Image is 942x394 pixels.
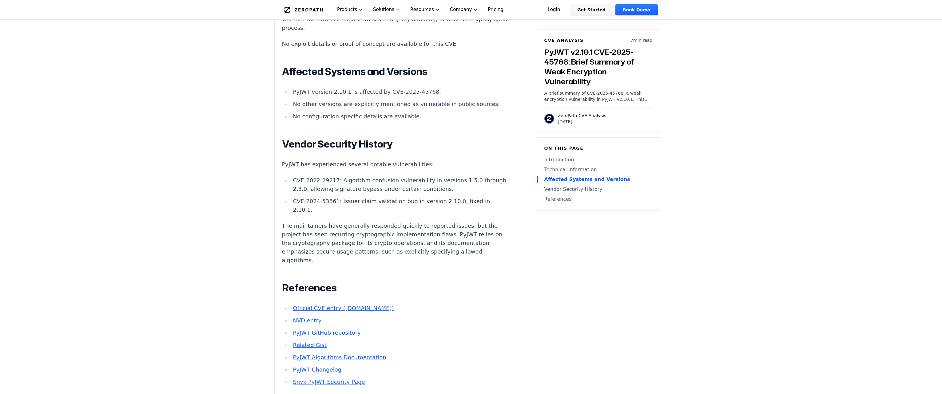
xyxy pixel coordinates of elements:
[544,195,653,203] a: References
[558,112,606,119] p: ZeroPath CVE Analysis
[544,145,653,151] h6: On this page
[291,100,511,108] li: No other versions are explicitly mentioned as vulnerable in public sources.
[293,379,365,385] a: Snyk PyJWT Security Page
[544,37,584,43] h6: CVE Analysis
[291,197,511,214] li: CVE-2024-53861: Issuer claim validation bug in version 2.10.0, fixed in 2.10.1.
[544,114,554,124] img: ZeroPath CVE Analysis
[544,90,653,102] p: A brief summary of CVE-2025-45768, a weak encryption vulnerability in PyJWT v2.10.1. This post co...
[293,305,394,311] a: Official CVE entry ([DOMAIN_NAME])
[615,4,658,15] a: Book Demo
[291,176,511,193] li: CVE-2022-29217: Algorithm confusion vulnerability in versions 1.5.0 through 2.3.0, allowing signa...
[293,342,326,348] a: Related Gist
[558,119,606,125] p: [DATE]
[293,354,386,361] a: PyJWT Algorithms Documentation
[291,88,511,96] li: PyJWT version 2.10.1 is affected by CVE-2025-45768.
[540,4,568,15] a: Login
[291,112,511,121] li: No configuration-specific details are available.
[282,65,511,78] h2: Affected Systems and Versions
[282,222,511,265] p: The maintainers have generally responded quickly to reported issues, but the project has seen rec...
[282,160,511,169] p: PyJWT has experienced several notable vulnerabilities:
[282,138,511,150] h2: Vendor Security History
[293,366,341,373] a: PyJWT Changelog
[630,37,652,43] p: 7 min read
[282,282,511,294] h2: References
[544,186,653,193] a: Vendor Security History
[293,329,360,336] a: PyJWT GitHub repository
[282,40,511,48] p: No exploit details or proof of concept are available for this CVE.
[544,156,653,164] a: Introduction
[293,317,321,324] a: NVD entry
[570,4,613,15] a: Get Started
[544,176,653,183] a: Affected Systems and Versions
[544,166,653,173] a: Technical Information
[544,47,653,86] h3: PyJWT v2.10.1 CVE-2025-45768: Brief Summary of Weak Encryption Vulnerability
